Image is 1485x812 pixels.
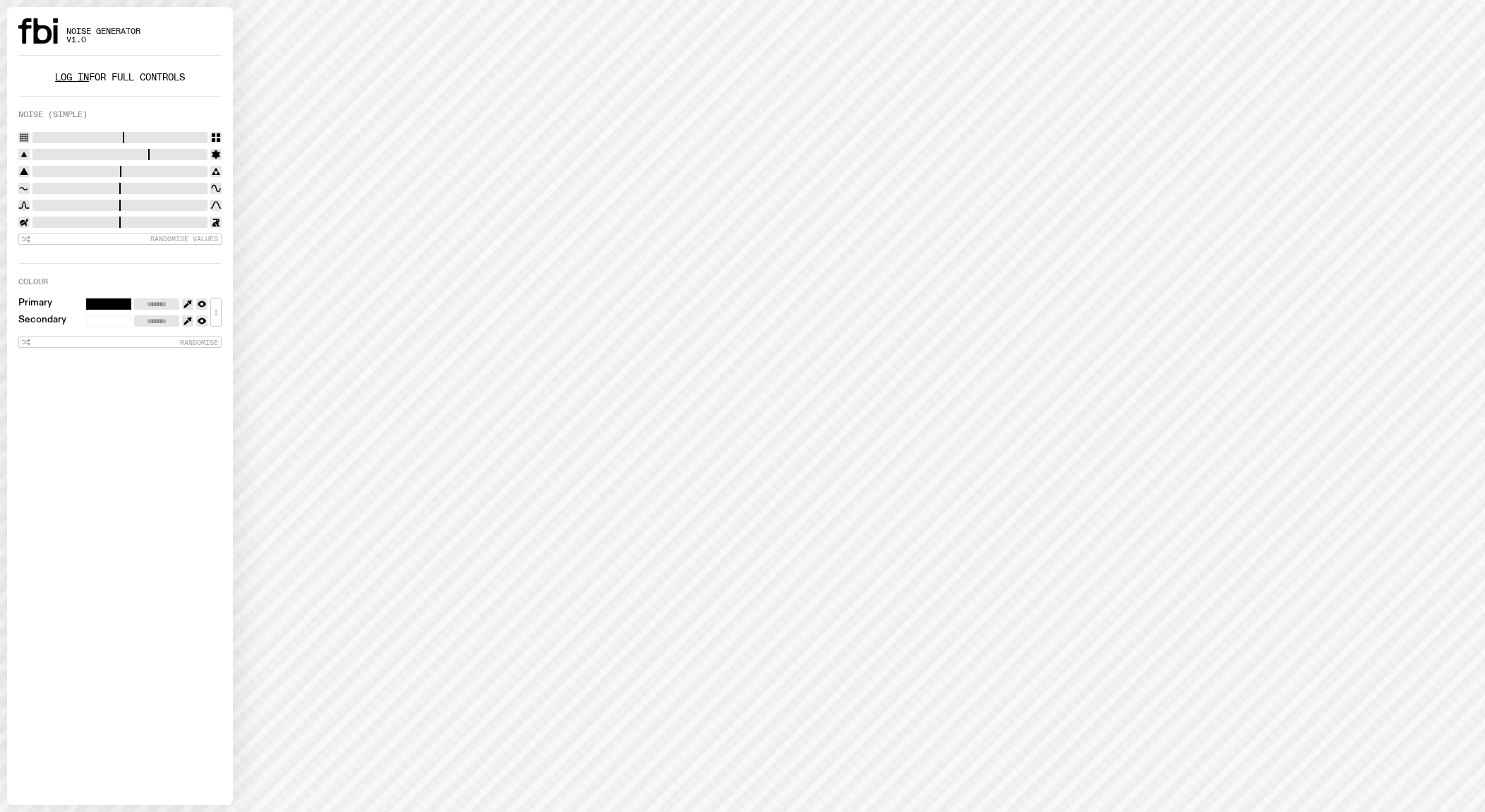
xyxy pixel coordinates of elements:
label: Primary [18,298,52,310]
label: Noise (Simple) [18,111,88,119]
span: Randomise Values [150,235,218,243]
span: v1.0 [66,36,140,44]
button: Randomise Values [18,234,222,245]
label: Secondary [18,315,66,327]
p: for full controls [18,73,222,82]
button: ↕ [210,298,222,327]
label: Colour [18,278,48,286]
span: Noise Generator [66,28,140,35]
button: Randomise [18,337,222,348]
a: Log in [55,71,89,84]
span: Randomise [180,339,218,346]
